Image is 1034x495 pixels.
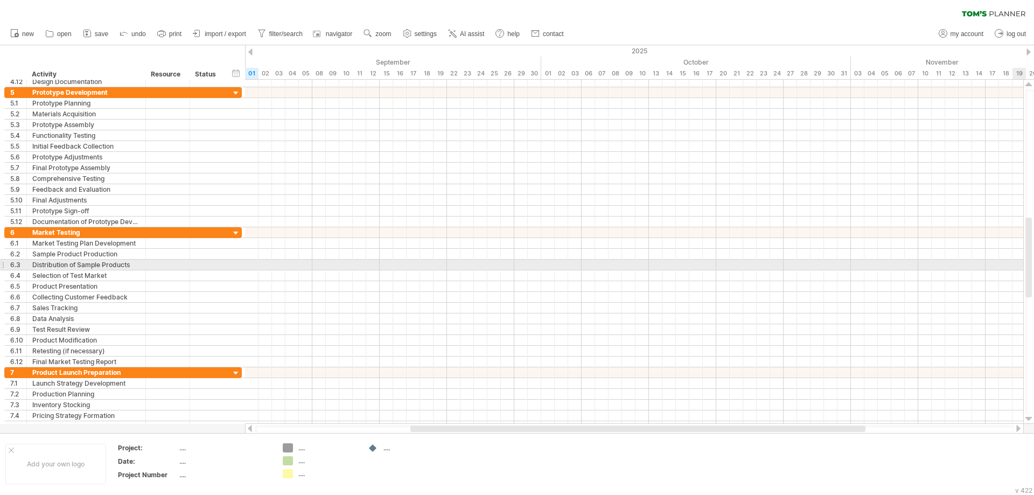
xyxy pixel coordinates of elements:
[543,30,564,38] span: contact
[992,27,1029,41] a: log out
[57,30,72,38] span: open
[10,227,26,238] div: 6
[118,470,177,479] div: Project Number
[326,30,352,38] span: navigator
[878,68,891,79] div: Wednesday, 5 November 2025
[205,30,246,38] span: import / export
[155,27,185,41] a: print
[622,68,635,79] div: Thursday, 9 October 2025
[32,98,140,108] div: Prototype Planning
[797,68,811,79] div: Tuesday, 28 October 2025
[649,68,662,79] div: Monday, 13 October 2025
[514,68,528,79] div: Monday, 29 September 2025
[393,68,407,79] div: Tuesday, 16 September 2025
[10,76,26,87] div: 4.12
[936,27,987,41] a: my account
[383,443,442,452] div: ....
[541,68,555,79] div: Wednesday, 1 October 2025
[258,68,272,79] div: Tuesday, 2 September 2025
[1015,486,1032,494] div: v 422
[10,378,26,388] div: 7.1
[32,357,140,367] div: Final Market Testing Report
[487,68,501,79] div: Thursday, 25 September 2025
[770,68,784,79] div: Friday, 24 October 2025
[676,68,689,79] div: Wednesday, 15 October 2025
[32,206,140,216] div: Prototype Sign-off
[10,400,26,410] div: 7.3
[32,120,140,130] div: Prototype Assembly
[298,456,357,465] div: ....
[837,68,851,79] div: Friday, 31 October 2025
[10,152,26,162] div: 5.6
[272,68,285,79] div: Wednesday, 3 September 2025
[32,184,140,194] div: Feedback and Evaluation
[32,152,140,162] div: Prototype Adjustments
[10,141,26,151] div: 5.5
[609,68,622,79] div: Wednesday, 8 October 2025
[255,27,306,41] a: filter/search
[582,68,595,79] div: Monday, 6 October 2025
[8,27,37,41] a: new
[32,260,140,270] div: Distribution of Sample Products
[311,27,355,41] a: navigator
[32,195,140,205] div: Final Adjustments
[851,68,864,79] div: Monday, 3 November 2025
[190,27,249,41] a: import / export
[10,130,26,141] div: 5.4
[507,30,520,38] span: help
[117,27,149,41] a: undo
[326,68,339,79] div: Tuesday, 9 September 2025
[32,400,140,410] div: Inventory Stocking
[986,68,999,79] div: Monday, 17 November 2025
[285,68,299,79] div: Thursday, 4 September 2025
[905,68,918,79] div: Friday, 7 November 2025
[245,57,541,68] div: September 2025
[32,303,140,313] div: Sales Tracking
[918,68,932,79] div: Monday, 10 November 2025
[32,87,140,97] div: Prototype Development
[32,130,140,141] div: Functionality Testing
[891,68,905,79] div: Thursday, 6 November 2025
[415,30,437,38] span: settings
[380,68,393,79] div: Monday, 15 September 2025
[10,120,26,130] div: 5.3
[10,260,26,270] div: 6.3
[528,68,541,79] div: Tuesday, 30 September 2025
[951,30,983,38] span: my account
[10,357,26,367] div: 6.12
[10,367,26,378] div: 7
[730,68,743,79] div: Tuesday, 21 October 2025
[824,68,837,79] div: Thursday, 30 October 2025
[366,68,380,79] div: Friday, 12 September 2025
[32,249,140,259] div: Sample Product Production
[10,410,26,421] div: 7.4
[460,30,484,38] span: AI assist
[474,68,487,79] div: Wednesday, 24 September 2025
[179,457,270,466] div: ....
[10,195,26,205] div: 5.10
[32,324,140,334] div: Test Result Review
[32,163,140,173] div: Final Prototype Assembly
[757,68,770,79] div: Thursday, 23 October 2025
[10,109,26,119] div: 5.2
[10,173,26,184] div: 5.8
[595,68,609,79] div: Tuesday, 7 October 2025
[959,68,972,79] div: Thursday, 13 November 2025
[10,206,26,216] div: 5.11
[361,27,394,41] a: zoom
[972,68,986,79] div: Friday, 14 November 2025
[32,421,140,431] div: Sales Channel Identification
[501,68,514,79] div: Friday, 26 September 2025
[10,335,26,345] div: 6.10
[10,281,26,291] div: 6.5
[32,346,140,356] div: Retesting (if necessary)
[339,68,353,79] div: Wednesday, 10 September 2025
[10,421,26,431] div: 7.5
[10,249,26,259] div: 6.2
[32,238,140,248] div: Market Testing Plan Development
[1012,68,1026,79] div: Wednesday, 19 November 2025
[32,227,140,238] div: Market Testing
[375,30,391,38] span: zoom
[10,313,26,324] div: 6.8
[703,68,716,79] div: Friday, 17 October 2025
